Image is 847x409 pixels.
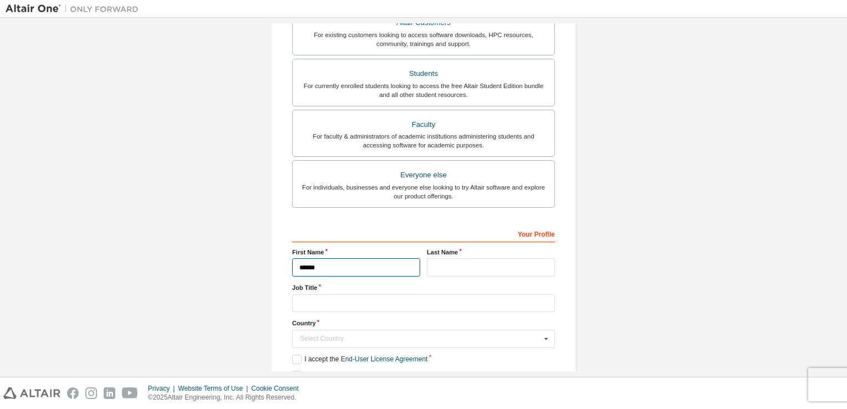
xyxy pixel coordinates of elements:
label: I would like to receive marketing emails from Altair [292,371,452,380]
label: I accept the [292,355,427,364]
div: For faculty & administrators of academic institutions administering students and accessing softwa... [299,132,548,150]
div: Website Terms of Use [178,384,251,393]
div: For individuals, businesses and everyone else looking to try Altair software and explore our prod... [299,183,548,201]
div: Privacy [148,384,178,393]
label: Last Name [427,248,555,257]
img: altair_logo.svg [3,387,60,399]
div: Students [299,66,548,81]
div: Select Country [300,335,541,342]
div: Your Profile [292,224,555,242]
img: facebook.svg [67,387,79,399]
div: For existing customers looking to access software downloads, HPC resources, community, trainings ... [299,30,548,48]
label: Country [292,319,555,328]
div: Everyone else [299,167,548,183]
label: First Name [292,248,420,257]
img: instagram.svg [85,387,97,399]
p: © 2025 Altair Engineering, Inc. All Rights Reserved. [148,393,305,402]
a: End-User License Agreement [341,355,428,363]
div: Faculty [299,117,548,132]
img: linkedin.svg [104,387,115,399]
label: Job Title [292,283,555,292]
div: For currently enrolled students looking to access the free Altair Student Edition bundle and all ... [299,81,548,99]
img: Altair One [6,3,144,14]
div: Cookie Consent [251,384,305,393]
img: youtube.svg [122,387,138,399]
